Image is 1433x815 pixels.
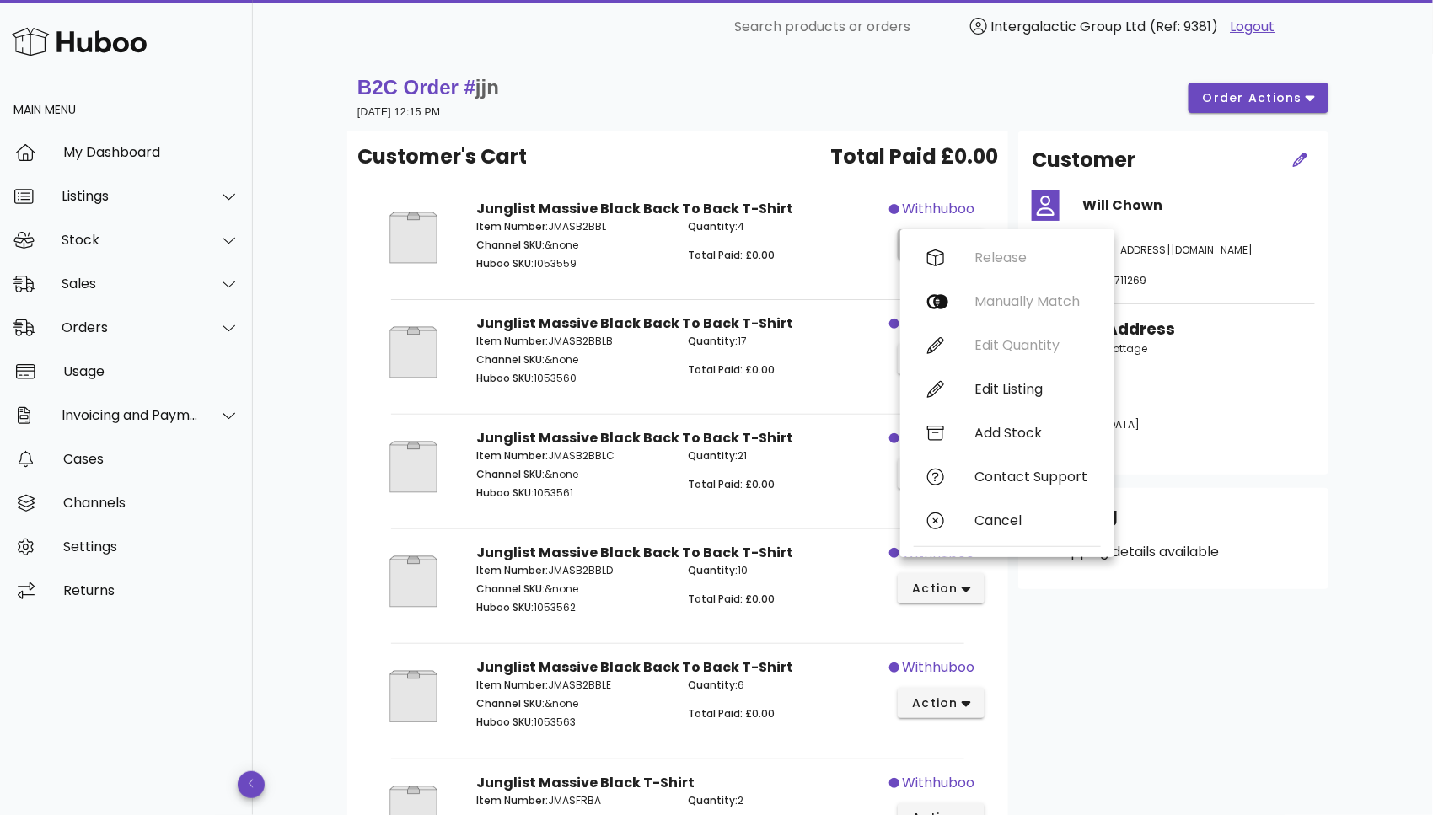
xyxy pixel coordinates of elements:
[476,314,793,333] strong: Junglist Massive Black Back To Back T-Shirt
[688,219,879,234] p: 4
[1082,243,1253,257] span: [EMAIL_ADDRESS][DOMAIN_NAME]
[62,407,199,423] div: Invoicing and Payments
[688,592,775,606] span: Total Paid: £0.00
[688,563,879,578] p: 10
[688,248,775,262] span: Total Paid: £0.00
[476,428,793,448] strong: Junglist Massive Black Back To Back T-Shirt
[476,696,668,711] p: &none
[476,334,548,348] span: Item Number:
[1032,542,1315,562] p: No shipping details available
[476,256,534,271] span: Huboo SKU:
[898,229,985,260] button: action
[903,657,975,678] span: withhuboo
[476,256,668,271] p: 1053559
[688,448,879,464] p: 21
[12,24,147,60] img: Huboo Logo
[974,381,1087,397] div: Edit Listing
[476,563,548,577] span: Item Number:
[62,319,199,335] div: Orders
[476,600,668,615] p: 1053562
[688,793,738,807] span: Quantity:
[688,477,775,491] span: Total Paid: £0.00
[62,232,199,248] div: Stock
[476,448,548,463] span: Item Number:
[898,688,985,718] button: action
[62,188,199,204] div: Listings
[476,448,668,464] p: JMASB2BBLC
[476,793,668,808] p: JMASFRBA
[63,582,239,598] div: Returns
[476,334,668,349] p: JMASB2BBLB
[476,657,793,677] strong: Junglist Massive Black Back To Back T-Shirt
[688,678,738,692] span: Quantity:
[476,563,668,578] p: JMASB2BBLD
[476,696,545,710] span: Channel SKU:
[476,715,534,729] span: Huboo SKU:
[62,276,199,292] div: Sales
[688,334,738,348] span: Quantity:
[476,238,668,253] p: &none
[63,539,239,555] div: Settings
[476,773,695,792] strong: Junglist Massive Black T-Shirt
[476,485,534,500] span: Huboo SKU:
[1189,83,1328,113] button: order actions
[1032,145,1135,175] h2: Customer
[1231,17,1275,37] a: Logout
[476,352,545,367] span: Channel SKU:
[357,76,499,99] strong: B2C Order #
[476,543,793,562] strong: Junglist Massive Black Back To Back T-Shirt
[688,448,738,463] span: Quantity:
[688,678,879,693] p: 6
[63,363,239,379] div: Usage
[476,199,793,218] strong: Junglist Massive Black Back To Back T-Shirt
[911,694,958,712] span: action
[476,678,548,692] span: Item Number:
[1151,17,1219,36] span: (Ref: 9381)
[476,793,548,807] span: Item Number:
[476,582,668,597] p: &none
[476,467,668,482] p: &none
[476,238,545,252] span: Channel SKU:
[476,371,668,386] p: 1053560
[1032,318,1315,341] h3: Shipping Address
[688,362,775,377] span: Total Paid: £0.00
[476,485,668,501] p: 1053561
[476,600,534,614] span: Huboo SKU:
[974,425,1087,441] div: Add Stock
[903,199,975,219] span: withhuboo
[688,563,738,577] span: Quantity:
[63,144,239,160] div: My Dashboard
[476,678,668,693] p: JMASB2BBLE
[1082,273,1146,287] span: 07887711269
[371,657,456,735] img: Product Image
[688,793,879,808] p: 2
[371,314,456,391] img: Product Image
[1202,89,1303,107] span: order actions
[1032,501,1315,542] div: Shipping
[974,469,1087,485] div: Contact Support
[371,543,456,620] img: Product Image
[991,17,1146,36] span: Intergalactic Group Ltd
[1082,196,1315,216] h4: Will Chown
[898,458,985,489] button: action
[476,352,668,367] p: &none
[898,573,985,603] button: action
[688,706,775,721] span: Total Paid: £0.00
[475,76,499,99] span: jjn
[830,142,998,172] span: Total Paid £0.00
[476,219,548,233] span: Item Number:
[63,495,239,511] div: Channels
[903,773,975,793] span: withhuboo
[911,580,958,598] span: action
[476,371,534,385] span: Huboo SKU:
[476,467,545,481] span: Channel SKU:
[898,344,985,374] button: action
[357,106,440,118] small: [DATE] 12:15 PM
[688,334,879,349] p: 17
[974,512,1087,528] div: Cancel
[371,428,456,506] img: Product Image
[357,142,527,172] span: Customer's Cart
[63,451,239,467] div: Cases
[476,582,545,596] span: Channel SKU:
[476,715,668,730] p: 1053563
